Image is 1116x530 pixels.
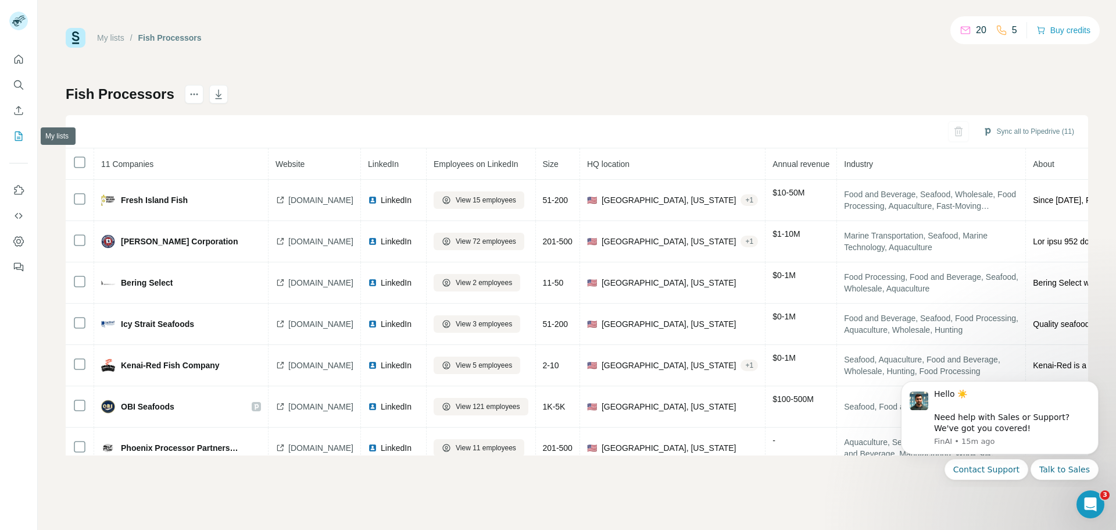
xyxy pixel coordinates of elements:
[587,318,597,330] span: 🇺🇸
[772,312,796,321] span: $ 0-1M
[772,229,800,239] span: $ 1-10M
[368,195,377,205] img: LinkedIn logo
[587,442,597,454] span: 🇺🇸
[288,277,353,289] span: [DOMAIN_NAME]
[121,318,194,330] span: Icy Strait Seafoods
[741,195,758,205] div: + 1
[288,236,353,247] span: [DOMAIN_NAME]
[741,360,758,371] div: + 1
[434,233,524,250] button: View 72 employees
[368,159,399,169] span: LinkedIn
[101,359,115,371] img: company-logo
[185,85,203,104] button: actions
[1036,22,1090,38] button: Buy credits
[381,360,412,371] span: LinkedIn
[381,318,412,330] span: LinkedIn
[288,360,353,371] span: [DOMAIN_NAME]
[276,159,305,169] span: Website
[121,360,220,371] span: Kenai-Red Fish Company
[434,357,520,374] button: View 5 employees
[368,319,377,329] img: LinkedIn logo
[9,49,28,70] button: Quick start
[602,360,736,371] span: [GEOGRAPHIC_DATA], [US_STATE]
[1076,490,1104,518] iframe: Intercom live chat
[9,74,28,95] button: Search
[9,257,28,278] button: Feedback
[368,278,377,287] img: LinkedIn logo
[772,394,814,404] span: $ 100-500M
[434,439,524,457] button: View 11 employees
[9,100,28,121] button: Enrich CSV
[456,443,516,453] span: View 11 employees
[587,401,597,412] span: 🇺🇸
[587,194,597,206] span: 🇺🇸
[543,237,573,246] span: 201-500
[101,317,115,331] img: company-logo
[543,278,564,287] span: 11-50
[602,442,736,454] span: [GEOGRAPHIC_DATA], [US_STATE]
[543,319,568,329] span: 51-200
[543,159,559,169] span: Size
[602,194,736,206] span: [GEOGRAPHIC_DATA], [US_STATE]
[456,236,516,247] span: View 72 employees
[368,402,377,411] img: LinkedIn logo
[844,188,1018,212] span: Food and Beverage, Seafood, Wholesale, Food Processing, Aquaculture, Fast-Moving Consumer Goods, ...
[288,194,353,206] span: [DOMAIN_NAME]
[9,205,28,226] button: Use Surfe API
[121,401,174,412] span: OBI Seafoods
[543,195,568,205] span: 51-200
[9,12,28,30] img: Avatar
[844,271,1018,294] span: Food Processing, Food and Beverage, Seafood, Wholesale, Aquaculture
[368,361,377,370] img: LinkedIn logo
[602,277,736,289] span: [GEOGRAPHIC_DATA], [US_STATE]
[741,236,758,247] div: + 1
[121,442,240,454] span: Phoenix Processor Partnership
[844,230,1018,253] span: Marine Transportation, Seafood, Marine Technology, Aquaculture
[288,401,353,412] span: [DOMAIN_NAME]
[587,277,597,289] span: 🇺🇸
[772,271,796,280] span: $ 0-1M
[288,318,353,330] span: [DOMAIN_NAME]
[844,401,1018,412] span: Seafood, Food and Beverage, Wholesale
[368,443,377,453] img: LinkedIn logo
[434,274,520,291] button: View 2 employees
[101,276,115,290] img: company-logo
[9,126,28,147] button: My lists
[1100,490,1110,500] span: 3
[121,277,173,289] span: Bering Select
[1033,159,1054,169] span: About
[844,436,1018,460] span: Aquaculture, Seafood, Food Processing, Food and Beverage, Manufacturing, Wholesale, Marine Techno...
[772,436,775,445] span: -
[9,180,28,201] button: Use Surfe on LinkedIn
[772,188,804,197] span: $ 10-50M
[456,401,520,412] span: View 121 employees
[130,32,133,44] li: /
[368,237,377,246] img: LinkedIn logo
[456,278,512,288] span: View 2 employees
[844,312,1018,336] span: Food and Beverage, Seafood, Food Processing, Aquaculture, Wholesale, Hunting
[976,23,986,37] p: 20
[884,371,1116,487] iframe: Intercom notifications message
[543,361,559,370] span: 2-10
[587,236,597,247] span: 🇺🇸
[101,159,153,169] span: 11 Companies
[772,159,829,169] span: Annual revenue
[1012,23,1017,37] p: 5
[434,398,528,415] button: View 121 employees
[381,194,412,206] span: LinkedIn
[434,159,518,169] span: Employees on LinkedIn
[101,441,115,455] img: company-logo
[101,193,115,207] img: company-logo
[587,360,597,371] span: 🇺🇸
[138,32,202,44] div: Fish Processors
[602,401,736,412] span: [GEOGRAPHIC_DATA], [US_STATE]
[844,354,1018,377] span: Seafood, Aquaculture, Food and Beverage, Wholesale, Hunting, Food Processing
[456,360,512,371] span: View 5 employees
